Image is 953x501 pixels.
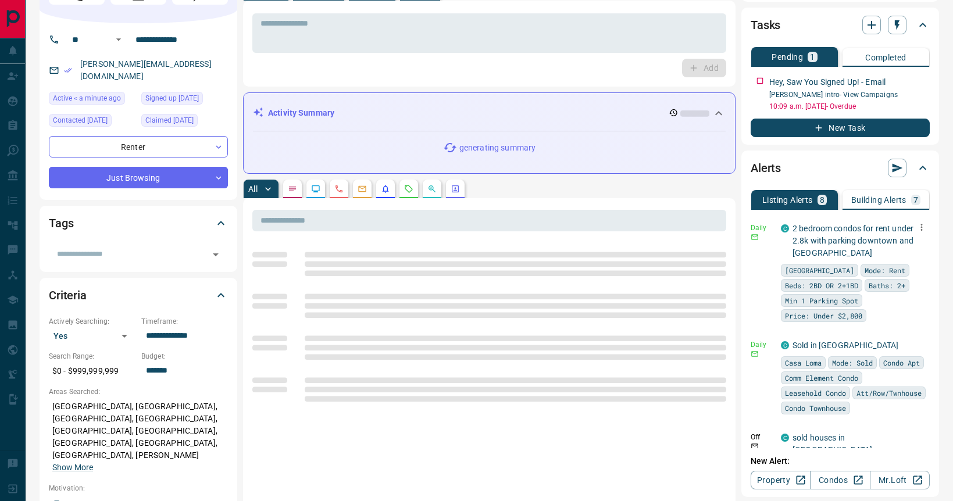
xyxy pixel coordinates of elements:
p: Completed [865,53,906,62]
span: Signed up [DATE] [145,92,199,104]
span: Leasehold Condo [785,387,846,399]
span: Mode: Rent [865,264,905,276]
svg: Opportunities [427,184,437,194]
h2: Alerts [751,159,781,177]
div: Alerts [751,154,930,182]
p: Motivation: [49,483,228,493]
p: Budget: [141,351,228,362]
button: New Task [751,119,930,137]
h2: Tasks [751,16,780,34]
svg: Notes [288,184,297,194]
button: Show More [52,461,93,474]
a: Mr.Loft [870,471,930,489]
div: Wed Aug 06 2025 [49,114,135,130]
a: sold houses in [GEOGRAPHIC_DATA] [793,433,872,455]
p: generating summary [459,142,536,154]
span: Min 1 Parking Spot [785,295,858,306]
svg: Calls [334,184,344,194]
a: Sold in [GEOGRAPHIC_DATA] [793,341,898,350]
span: Baths: 2+ [869,280,905,291]
div: Renter [49,136,228,158]
p: 8 [820,196,824,204]
p: 10:09 a.m. [DATE] - Overdue [769,101,930,112]
svg: Email [751,350,759,358]
div: Fri Aug 15 2025 [49,92,135,108]
svg: Email [751,233,759,241]
div: Tasks [751,11,930,39]
div: condos.ca [781,434,789,442]
span: Claimed [DATE] [145,114,194,126]
a: [PERSON_NAME][EMAIL_ADDRESS][DOMAIN_NAME] [80,59,212,81]
svg: Agent Actions [451,184,460,194]
p: $0 - $999,999,999 [49,362,135,381]
div: Activity Summary [253,102,726,124]
span: Beds: 2BD OR 2+1BD [785,280,858,291]
p: Areas Searched: [49,387,228,397]
a: [PERSON_NAME] intro- View Campaigns [769,91,898,99]
svg: Emails [358,184,367,194]
p: Search Range: [49,351,135,362]
p: Pending [772,53,803,61]
span: [GEOGRAPHIC_DATA] [785,264,854,276]
p: Activity Summary [268,107,334,119]
div: condos.ca [781,224,789,232]
a: Condos [810,471,870,489]
h2: Criteria [49,286,87,305]
svg: Lead Browsing Activity [311,184,320,194]
div: Just Browsing [49,167,228,188]
p: Listing Alerts [762,196,813,204]
p: New Alert: [751,455,930,467]
div: Thu Jul 28 2022 [141,114,228,130]
span: Contacted [DATE] [53,114,108,126]
span: Comm Element Condo [785,372,858,384]
p: Building Alerts [851,196,906,204]
h2: Tags [49,214,73,232]
svg: Listing Alerts [381,184,390,194]
span: Active < a minute ago [53,92,121,104]
span: Condo Apt [883,357,920,368]
p: 1 [810,53,815,61]
div: Criteria [49,281,228,309]
p: All [248,185,258,193]
p: Daily [751,339,774,350]
p: Off [751,432,774,442]
p: Timeframe: [141,316,228,327]
span: Att/Row/Twnhouse [856,387,922,399]
p: [GEOGRAPHIC_DATA], [GEOGRAPHIC_DATA], [GEOGRAPHIC_DATA], [GEOGRAPHIC_DATA], [GEOGRAPHIC_DATA], [G... [49,397,228,477]
p: 7 [913,196,918,204]
svg: Email Verified [64,66,72,74]
svg: Email [751,442,759,450]
svg: Requests [404,184,413,194]
span: Mode: Sold [832,357,873,368]
div: Tags [49,209,228,237]
div: condos.ca [781,341,789,349]
div: Thu Jul 28 2022 [141,92,228,108]
p: Actively Searching: [49,316,135,327]
p: Daily [751,223,774,233]
span: Condo Townhouse [785,402,846,414]
button: Open [208,246,224,263]
button: Open [112,33,126,46]
p: Hey, Saw You Signed Up! - Email [769,76,886,88]
div: Yes [49,327,135,345]
a: Property [751,471,811,489]
span: Price: Under $2,800 [785,310,862,321]
a: 2 bedroom condos for rent under 2.8k with parking downtown and [GEOGRAPHIC_DATA] [793,224,913,257]
span: Casa Loma [785,357,822,368]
